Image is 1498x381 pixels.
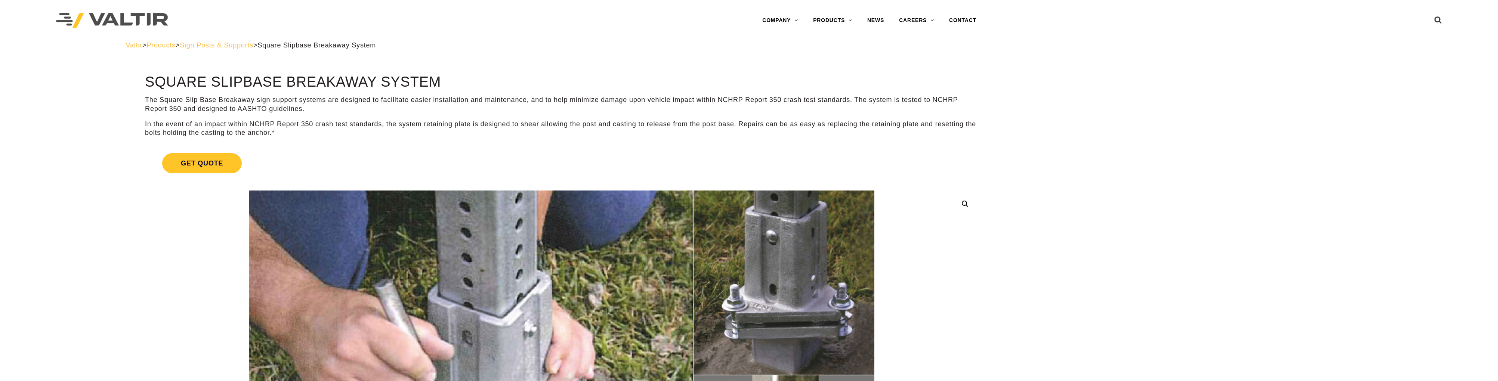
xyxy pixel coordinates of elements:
[860,13,892,28] a: NEWS
[146,41,175,49] a: Products
[180,41,253,49] a: Sign Posts & Supports
[145,74,979,90] h1: Square Slipbase Breakaway System
[806,13,860,28] a: PRODUCTS
[126,41,1372,50] div: > > >
[942,13,984,28] a: CONTACT
[257,41,376,49] span: Square Slipbase Breakaway System
[145,144,979,182] a: Get Quote
[145,96,979,113] p: The Square Slip Base Breakaway sign support systems are designed to facilitate easier installatio...
[162,153,242,173] span: Get Quote
[145,120,979,137] p: In the event of an impact within NCHRP Report 350 crash test standards, the system retaining plat...
[755,13,806,28] a: COMPANY
[126,41,142,49] a: Valtir
[892,13,942,28] a: CAREERS
[56,13,168,28] img: Valtir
